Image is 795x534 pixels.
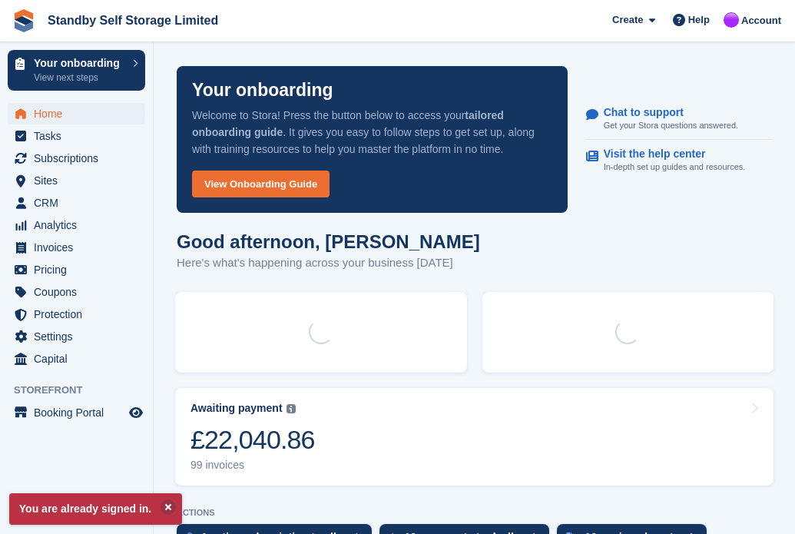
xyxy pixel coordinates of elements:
[34,259,126,280] span: Pricing
[8,148,145,169] a: menu
[34,237,126,258] span: Invoices
[9,493,182,525] p: You are already signed in.
[177,508,772,518] p: ACTIONS
[34,281,126,303] span: Coupons
[34,125,126,147] span: Tasks
[586,140,772,181] a: Visit the help center In-depth set up guides and resources.
[8,259,145,280] a: menu
[604,148,734,161] p: Visit the help center
[8,50,145,91] a: Your onboarding View next steps
[192,107,552,158] p: Welcome to Stora! Press the button below to access your . It gives you easy to follow steps to ge...
[41,8,224,33] a: Standby Self Storage Limited
[177,231,480,252] h1: Good afternoon, [PERSON_NAME]
[8,170,145,191] a: menu
[34,148,126,169] span: Subscriptions
[604,161,746,174] p: In-depth set up guides and resources.
[34,170,126,191] span: Sites
[604,119,738,132] p: Get your Stora questions answered.
[34,58,125,68] p: Your onboarding
[12,9,35,32] img: stora-icon-8386f47178a22dfd0bd8f6a31ec36ba5ce8667c1dd55bd0f319d3a0aa187defe.svg
[190,402,283,415] div: Awaiting payment
[175,388,773,486] a: Awaiting payment £22,040.86 99 invoices
[34,303,126,325] span: Protection
[724,12,739,28] img: Sue Ford
[8,326,145,347] a: menu
[8,214,145,236] a: menu
[287,404,296,413] img: icon-info-grey-7440780725fd019a000dd9b08b2336e03edf1995a4989e88bcd33f0948082b44.svg
[34,71,125,85] p: View next steps
[8,348,145,370] a: menu
[34,326,126,347] span: Settings
[192,81,333,99] p: Your onboarding
[8,237,145,258] a: menu
[8,303,145,325] a: menu
[8,402,145,423] a: menu
[34,214,126,236] span: Analytics
[192,171,330,197] a: View Onboarding Guide
[688,12,710,28] span: Help
[34,103,126,124] span: Home
[8,125,145,147] a: menu
[8,103,145,124] a: menu
[34,348,126,370] span: Capital
[586,98,772,141] a: Chat to support Get your Stora questions answered.
[177,254,480,272] p: Here's what's happening across your business [DATE]
[190,424,315,456] div: £22,040.86
[8,281,145,303] a: menu
[34,192,126,214] span: CRM
[8,192,145,214] a: menu
[14,383,153,398] span: Storefront
[741,13,781,28] span: Account
[127,403,145,422] a: Preview store
[34,402,126,423] span: Booking Portal
[604,106,726,119] p: Chat to support
[612,12,643,28] span: Create
[190,459,315,472] div: 99 invoices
